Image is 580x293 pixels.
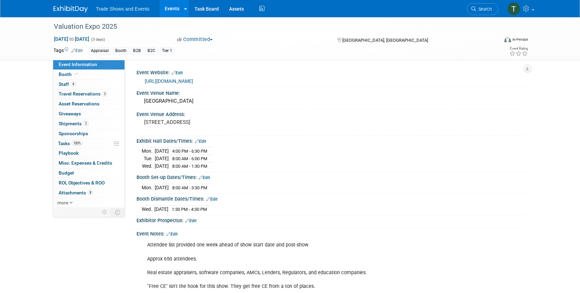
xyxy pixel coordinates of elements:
[154,205,168,213] td: [DATE]
[142,96,522,106] div: [GEOGRAPHIC_DATA]
[137,67,527,76] div: Event Website:
[142,205,154,213] td: Wed.
[68,36,75,42] span: to
[172,185,207,190] span: 8:00 AM - 3:30 PM
[58,141,83,146] span: Tasks
[110,208,125,217] td: Toggle Event Tabs
[195,139,206,144] a: Edit
[113,47,129,54] div: Booth
[206,197,217,202] a: Edit
[53,119,125,129] a: Shipments2
[172,164,207,169] span: 8:00 AM - 1:30 PM
[59,111,81,116] span: Giveaways
[137,215,527,224] div: Exhibitor Prospectus:
[145,47,157,54] div: B2C
[137,88,527,97] div: Event Venue Name:
[53,89,125,99] a: Travel Reservations3
[172,207,207,212] span: 1:30 PM - 4:30 PM
[59,170,74,176] span: Budget
[137,229,527,238] div: Event Notes:
[53,168,125,178] a: Budget
[467,3,498,15] a: Search
[75,72,78,76] i: Booth reservation complete
[137,194,527,203] div: Booth Dismantle Dates/Times:
[53,99,125,109] a: Asset Reservations
[59,81,76,87] span: Staff
[59,72,80,77] span: Booth
[137,136,527,145] div: Exhibit Hall Dates/Times:
[172,156,207,161] span: 8:00 AM - 6:00 PM
[59,180,105,186] span: ROI, Objectives & ROO
[504,37,511,42] img: Format-Inperson.png
[199,175,210,180] a: Edit
[59,160,112,166] span: Misc. Expenses & Credits
[54,47,83,55] td: Tags
[476,7,492,12] span: Search
[89,47,111,54] div: Appraisal
[509,47,528,50] div: Event Rating
[185,218,197,223] a: Edit
[155,184,169,191] td: [DATE]
[142,184,155,191] td: Mon.
[51,21,488,33] div: Valuation Expo 2025
[59,62,97,67] span: Event Information
[172,149,207,154] span: 4:00 PM - 6:30 PM
[53,60,125,69] a: Event Information
[57,200,68,205] span: more
[59,190,93,195] span: Attachments
[155,148,169,155] td: [DATE]
[137,109,527,118] div: Event Venue Address:
[175,36,215,43] button: Committed
[102,91,107,97] span: 3
[53,70,125,79] a: Booth
[53,198,125,208] a: more
[71,48,83,53] a: Edit
[342,38,428,43] span: [GEOGRAPHIC_DATA], [GEOGRAPHIC_DATA]
[53,129,125,139] a: Sponsorships
[458,36,529,46] div: Event Format
[59,150,79,156] span: Playbook
[53,149,125,158] a: Playbook
[155,155,169,163] td: [DATE]
[53,139,125,149] a: Tasks100%
[53,80,125,89] a: Staff4
[59,131,88,136] span: Sponsorships
[53,178,125,188] a: ROI, Objectives & ROO
[507,2,520,15] img: Tiff Wagner
[91,37,105,42] span: (3 days)
[53,109,125,119] a: Giveaways
[83,121,88,126] span: 2
[72,141,83,146] span: 100%
[131,47,143,54] div: B2B
[142,148,155,155] td: Mon.
[142,155,155,163] td: Tue.
[59,101,99,106] span: Asset Reservations
[88,190,93,195] span: 8
[137,172,527,181] div: Booth Set-up Dates/Times:
[71,81,76,87] span: 4
[53,188,125,198] a: Attachments8
[54,6,88,13] img: ExhibitDay
[142,162,155,169] td: Wed.
[512,37,528,42] div: In-Person
[155,162,169,169] td: [DATE]
[59,91,107,97] span: Travel Reservations
[59,121,88,126] span: Shipments
[99,208,111,217] td: Personalize Event Tab Strip
[171,71,183,75] a: Edit
[96,6,150,12] span: Trade Shows and Events
[160,47,174,54] div: Tier 1
[54,36,90,42] span: [DATE] [DATE]
[53,158,125,168] a: Misc. Expenses & Credits
[145,78,193,84] a: [URL][DOMAIN_NAME]
[144,119,292,125] pre: [STREET_ADDRESS]
[166,232,178,237] a: Edit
